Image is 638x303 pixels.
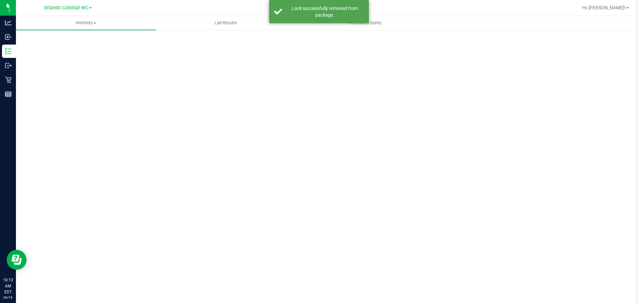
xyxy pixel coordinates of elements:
[5,91,12,97] inline-svg: Reports
[286,5,364,18] div: Lock successfully removed from package.
[5,48,12,55] inline-svg: Inventory
[5,19,12,26] inline-svg: Analytics
[5,62,12,69] inline-svg: Outbound
[5,76,12,83] inline-svg: Retail
[156,16,296,30] a: Lab Results
[206,20,246,26] span: Lab Results
[16,16,156,30] a: Inventory
[16,20,156,26] span: Inventory
[3,295,13,300] p: 09/19
[44,5,88,11] span: Orlando Colonial WC
[3,277,13,295] p: 10:12 AM EDT
[7,250,27,270] iframe: Resource center
[5,34,12,40] inline-svg: Inbound
[582,5,625,10] span: Hi, [PERSON_NAME]!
